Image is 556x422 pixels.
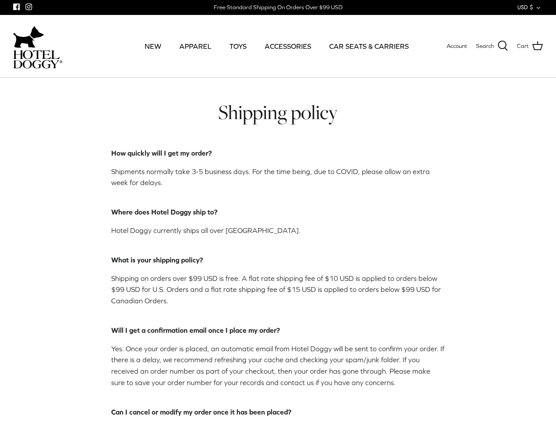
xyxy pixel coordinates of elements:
[476,42,494,51] span: Search
[447,42,467,51] a: Account
[214,1,342,14] a: Free Standard Shipping On Orders Over $99 USD
[13,4,20,10] a: Facebook
[111,149,212,157] strong: How quickly will I get my order?
[111,256,203,264] strong: What is your shipping policy?
[517,42,529,51] span: Cart
[111,273,445,318] p: Shipping on orders over $99 USD is free. A flat rate shipping fee of $10 USD is applied to orders...
[111,208,218,216] strong: Where does Hotel Doggy ship to?
[25,4,32,10] a: Instagram
[13,50,62,69] img: hoteldoggycom
[111,225,445,247] p: Hotel Doggy currently ships all over [GEOGRAPHIC_DATA].
[111,343,445,400] p: Yes. Once your order is placed, an automatic email from Hotel Doggy will be sent to confirm your ...
[13,24,44,50] img: dog-icon.svg
[171,31,219,61] a: APPAREL
[111,166,445,200] p: Shipments normally take 3-5 business days. For the time being, due to COVID, please allow an extr...
[517,40,543,52] a: Cart
[13,24,62,69] a: hoteldoggycom
[321,31,417,61] a: CAR SEATS & CARRIERS
[257,31,319,61] a: ACCESSORIES
[137,31,169,61] a: NEW
[476,40,508,52] a: Search
[131,31,423,61] div: Primary navigation
[447,43,467,49] span: Account
[111,326,280,334] strong: Will I get a confirmation email once I place my order?
[111,408,291,416] strong: Can I cancel or modify my order once it has been placed?
[214,4,342,11] div: Free Standard Shipping On Orders Over $99 USD
[222,31,254,61] a: TOYS
[111,100,445,125] h1: Shipping policy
